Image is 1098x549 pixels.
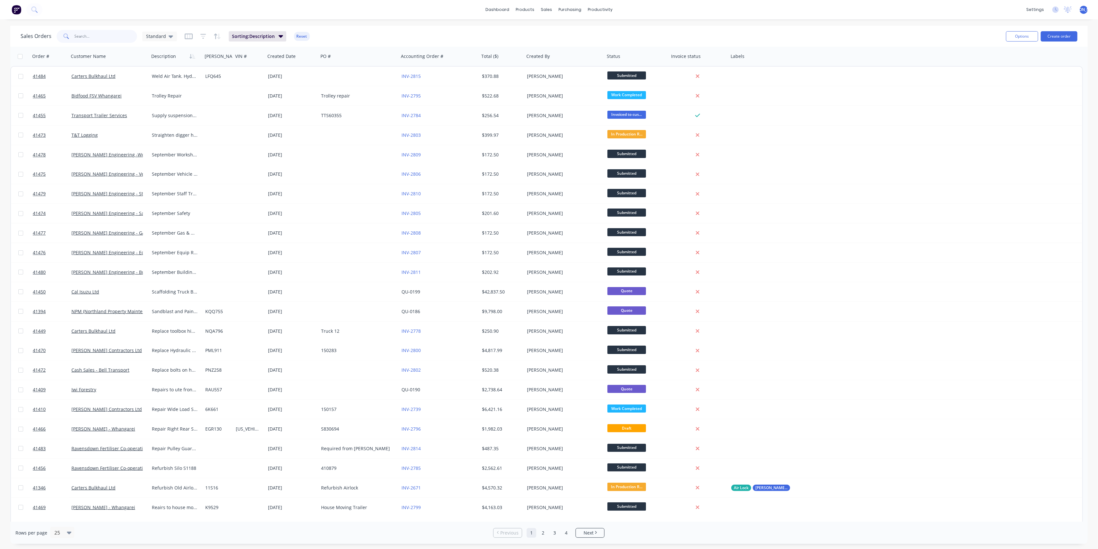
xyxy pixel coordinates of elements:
div: PNZ258 [205,367,229,373]
a: Page 3 [550,528,559,538]
div: Repair Right Rear Structure Damage [152,426,198,432]
div: [PERSON_NAME] [527,112,598,119]
a: INV-2810 [401,191,421,197]
a: INV-2806 [401,171,421,177]
div: September Equip R&M [152,249,198,256]
div: $522.68 [482,93,520,99]
span: 41476 [33,249,46,256]
a: INV-2784 [401,112,421,118]
span: 41469 [33,504,46,511]
div: [DATE] [268,347,316,354]
span: Submitted [607,444,646,452]
div: S830694 [321,426,392,432]
span: Air Lock [734,485,749,491]
a: Ravensdown Fertiliser Co-operative [71,445,148,451]
span: Draft [607,424,646,432]
div: [PERSON_NAME] [527,485,598,491]
a: Carters Bulkhaul Ltd [71,73,115,79]
div: Scaffolding Truck Build [152,289,198,295]
a: INV-2815 [401,73,421,79]
a: [PERSON_NAME] Engineering - Vehicle R M [71,171,164,177]
div: [DATE] [268,485,316,491]
div: Customer Name [71,53,106,60]
span: Quote [607,306,646,314]
div: Accounting Order # [401,53,443,60]
div: Status [607,53,620,60]
a: INV-2811 [401,269,421,275]
span: 41475 [33,171,46,177]
div: Truck 12 [321,328,392,334]
span: Submitted [607,463,646,471]
div: [DATE] [268,406,316,413]
div: [PERSON_NAME]# [205,53,244,60]
span: 41410 [33,406,46,413]
button: Air Lock[PERSON_NAME] # 1IS16 [731,485,790,491]
span: 41474 [33,210,46,217]
a: 41450 [33,282,71,302]
div: 6K661 [205,406,229,413]
a: 41466 [33,419,71,439]
a: 41456 [33,459,71,478]
a: [PERSON_NAME] Engineering - Building R M [71,269,167,275]
div: VIN # [235,53,247,60]
div: [PERSON_NAME] [527,504,598,511]
span: Submitted [607,150,646,158]
span: Submitted [607,189,646,197]
span: 41394 [33,308,46,315]
div: Created By [526,53,550,60]
div: $1,982.03 [482,426,520,432]
div: $172.50 [482,191,520,197]
a: INV-2671 [401,485,421,491]
span: Sorting: Description [232,33,275,40]
a: INV-2807 [401,249,421,256]
span: 41455 [33,112,46,119]
span: 41473 [33,132,46,138]
span: Work Completed [607,405,646,413]
span: 41470 [33,347,46,354]
div: Refurbish Airlock [321,485,392,491]
div: [DATE] [268,426,316,432]
span: Submitted [607,502,646,510]
div: [PERSON_NAME] [527,426,598,432]
a: Cal Isuzu Ltd [71,289,99,295]
div: Trolley repair [321,93,392,99]
a: dashboard [482,5,512,14]
div: $399.97 [482,132,520,138]
div: EGR130 [205,426,229,432]
div: [PERSON_NAME] [527,230,598,236]
div: September Staff Training [152,191,198,197]
a: 41409 [33,380,71,399]
a: 41458 [33,517,71,536]
div: [DATE] [268,465,316,471]
div: Repairs to ute front bull bar [152,386,198,393]
span: Submitted [607,228,646,236]
div: [PERSON_NAME] [527,93,598,99]
a: INV-2814 [401,445,421,451]
div: Replace bolts on hoist mount [152,367,198,373]
div: [PERSON_NAME] [527,347,598,354]
span: 41472 [33,367,46,373]
a: INV-2799 [401,504,421,510]
div: $256.54 [482,112,520,119]
div: K9529 [205,504,229,511]
a: Transport Trailer Services [71,112,127,118]
span: Submitted [607,326,646,334]
div: Repair Pulley Guard @ [PERSON_NAME] [152,445,198,452]
h1: Sales Orders [21,33,51,39]
div: Sandblast and Paint truck deck [152,308,198,315]
div: Trolley Repair [152,93,198,99]
div: 11S16 [205,485,229,491]
span: Quote [607,385,646,393]
div: KQQ755 [205,308,229,315]
div: Created Date [267,53,296,60]
span: Submitted [607,71,646,79]
span: Next [584,530,594,536]
a: 41474 [33,204,71,223]
a: [PERSON_NAME] Contractors Ltd [71,406,142,412]
a: QU-0199 [401,289,420,295]
div: [PERSON_NAME] [527,152,598,158]
div: LFQ645 [205,73,229,79]
div: [DATE] [268,210,316,217]
div: 150283 [321,347,392,354]
div: Refurbish Silo S1188 [152,465,198,471]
